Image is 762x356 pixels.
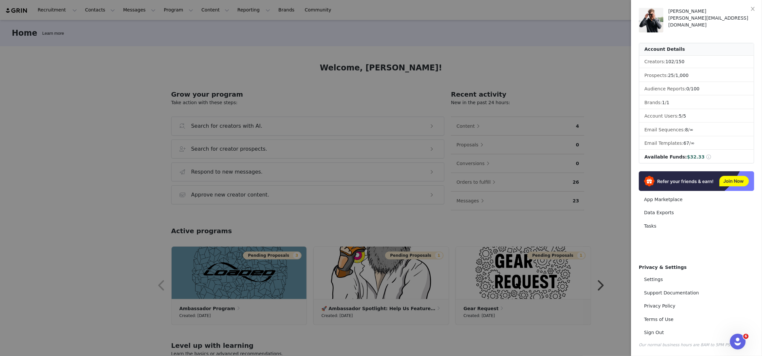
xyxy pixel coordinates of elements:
[644,154,687,159] span: Available Funds:
[639,43,754,56] div: Account Details
[679,113,682,119] span: 5
[639,69,754,82] li: Prospects:
[639,110,754,122] li: Account Users:
[639,343,733,347] span: Our normal business hours are 8AM to 5PM PST.
[662,100,670,105] span: /
[668,8,754,15] div: [PERSON_NAME]
[639,8,663,32] img: 1b56da9a-ba61-46b9-8b30-4b62479a36d7.jpeg
[679,113,686,119] span: /
[639,137,754,150] li: Email Templates:
[639,287,754,299] a: Support Documentation
[685,127,688,132] span: 8
[639,327,754,339] a: Sign Out
[639,313,754,326] a: Terms of Use
[639,171,754,191] img: Refer & Earn
[668,73,674,78] span: 25
[676,59,685,64] span: 150
[639,207,754,219] a: Data Exports
[668,73,689,78] span: /
[730,334,746,349] iframe: Intercom live chat
[665,59,674,64] span: 102
[639,124,754,136] li: Email Sequences:
[639,220,754,232] a: Tasks
[668,15,754,28] div: [PERSON_NAME][EMAIL_ADDRESS][DOMAIN_NAME]
[662,100,665,105] span: 1
[639,300,754,312] a: Privacy Policy
[685,127,693,132] span: /
[639,83,754,95] li: Audience Reports: /
[639,56,754,68] li: Creators:
[676,73,689,78] span: 1,000
[639,265,687,270] span: Privacy & Settings
[683,113,686,119] span: 5
[690,127,694,132] span: ∞
[691,86,700,91] span: 100
[639,194,754,206] a: App Marketplace
[639,273,754,286] a: Settings
[639,97,754,109] li: Brands:
[691,141,695,146] span: ∞
[743,334,749,339] span: 6
[665,59,684,64] span: /
[666,100,669,105] span: 1
[750,6,755,11] i: icon: close
[683,141,695,146] span: /
[683,141,689,146] span: 67
[687,154,705,159] span: $32.33
[686,86,689,91] span: 0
